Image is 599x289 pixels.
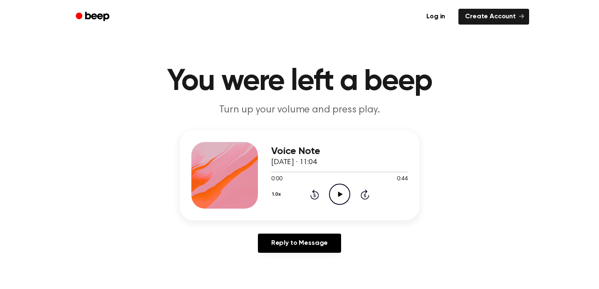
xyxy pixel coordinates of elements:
[271,146,408,157] h3: Voice Note
[140,103,459,117] p: Turn up your volume and press play.
[458,9,529,25] a: Create Account
[271,175,282,184] span: 0:00
[271,159,317,166] span: [DATE] · 11:04
[87,67,512,97] h1: You were left a beep
[70,9,117,25] a: Beep
[397,175,408,184] span: 0:44
[418,7,453,26] a: Log in
[271,187,284,202] button: 1.0x
[258,234,341,253] a: Reply to Message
